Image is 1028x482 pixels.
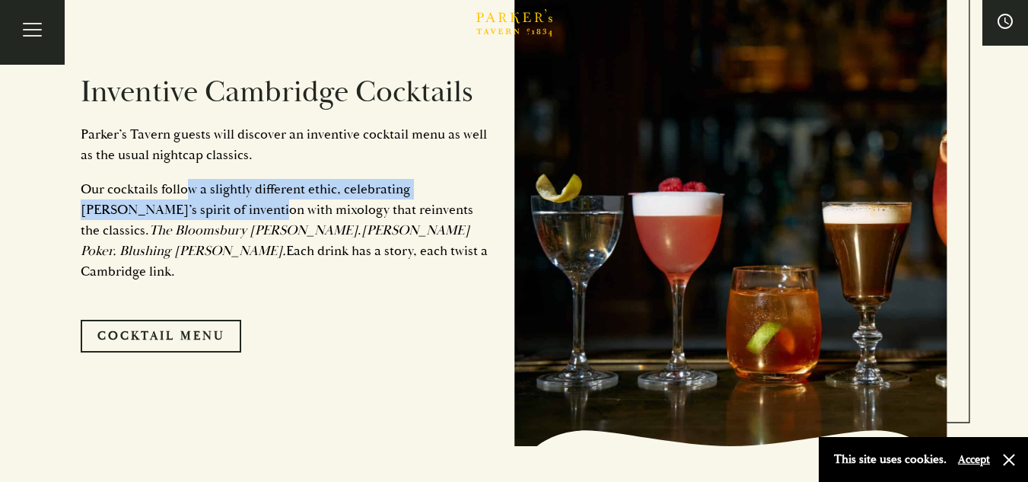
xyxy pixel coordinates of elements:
a: Cocktail Menu [81,320,241,352]
button: Accept [958,452,990,467]
p: Our cocktails follow a slightly different ethic, celebrating [PERSON_NAME]’s spirit of invention ... [81,179,492,282]
p: This site uses cookies. [834,448,947,471]
h2: Inventive Cambridge Cocktails [81,74,492,110]
em: The Bloomsbury [PERSON_NAME] [149,222,358,239]
button: Close and accept [1001,452,1017,468]
em: [PERSON_NAME] Poker. Blushing [PERSON_NAME]. [81,222,469,260]
span: P [81,126,88,143]
p: arker’s Tavern guests will discover an inventive cocktail menu as well as the usual nightcap clas... [81,124,492,165]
